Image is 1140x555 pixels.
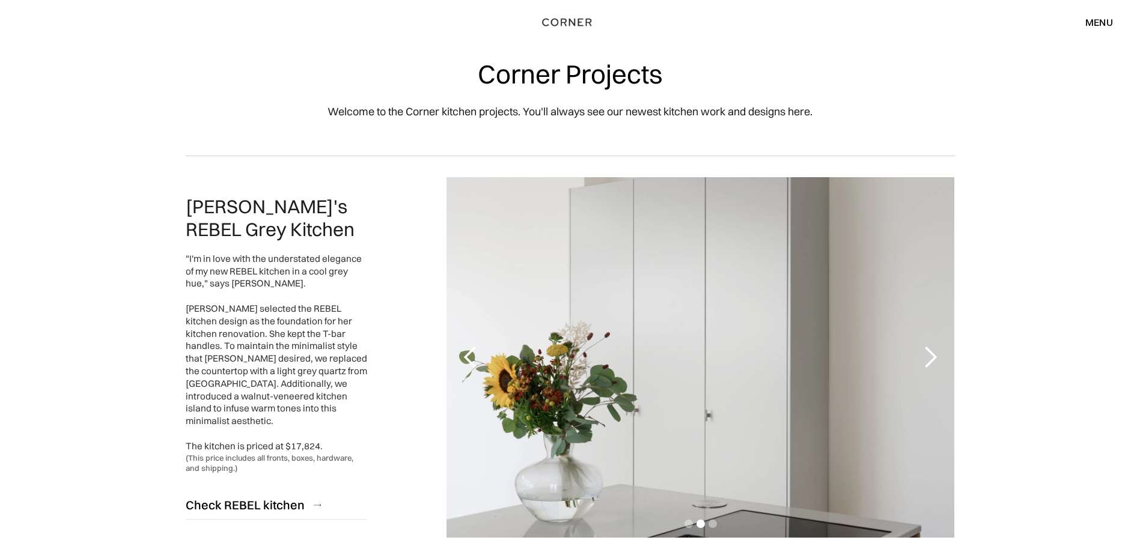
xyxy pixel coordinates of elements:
[1073,12,1113,32] div: menu
[684,520,693,528] div: Show slide 1 of 3
[186,490,367,520] a: Check REBEL kitchen
[186,253,367,453] div: "I'm in love with the understated elegance of my new REBEL kitchen in a cool grey hue," says [PER...
[906,177,954,538] div: next slide
[186,497,305,513] div: Check REBEL kitchen
[186,453,367,474] div: (This price includes all fronts, boxes, hardware, and shipping.)
[447,177,954,538] div: 2 of 3
[528,14,612,30] a: home
[328,103,812,120] p: Welcome to the Corner kitchen projects. You'll always see our newest kitchen work and designs here.
[186,195,367,241] h2: [PERSON_NAME]'s REBEL Grey Kitchen
[447,177,495,538] div: previous slide
[1085,17,1113,27] div: menu
[709,520,717,528] div: Show slide 3 of 3
[478,60,663,88] h1: Corner Projects
[696,520,705,528] div: Show slide 2 of 3
[447,177,954,538] div: carousel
